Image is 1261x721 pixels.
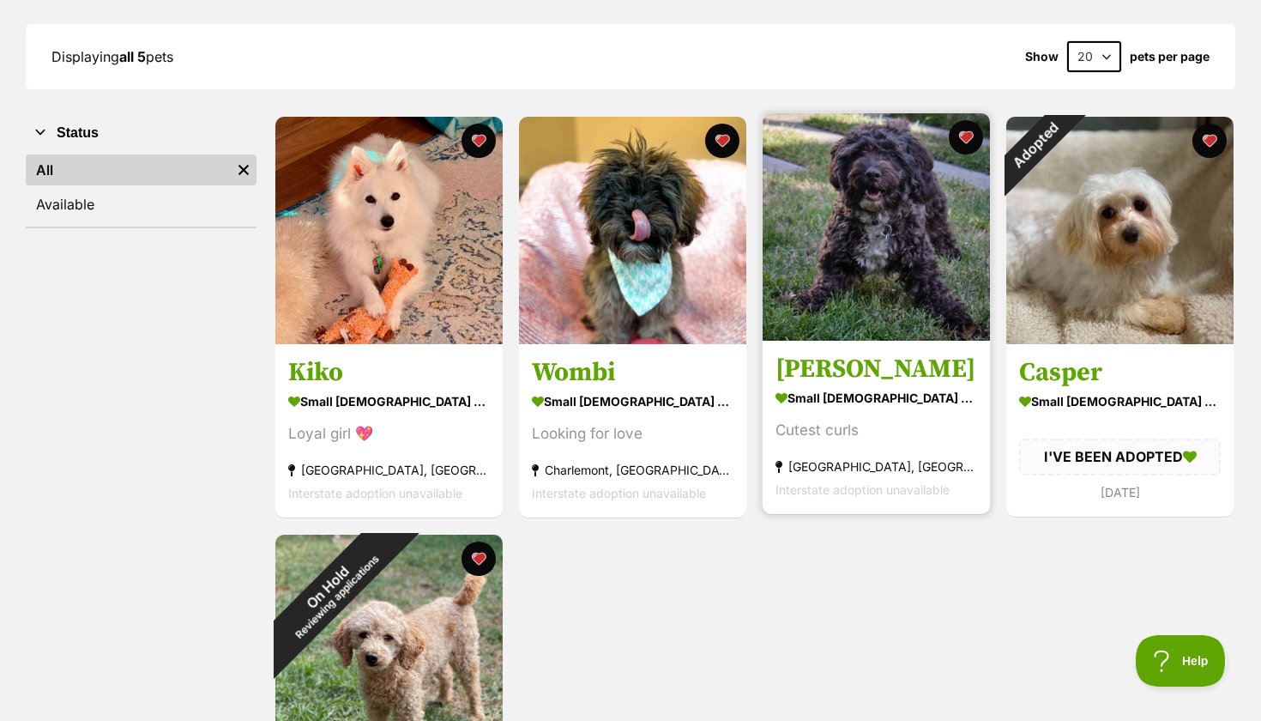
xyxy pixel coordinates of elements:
div: Charlemont, [GEOGRAPHIC_DATA] [532,459,733,482]
div: I'VE BEEN ADOPTED [1019,439,1221,476]
div: Status [26,151,256,227]
strong: all 5 [119,48,146,65]
label: pets per page [1130,50,1210,64]
div: small [DEMOGRAPHIC_DATA] Dog [1019,390,1221,415]
button: favourite [1192,124,1227,158]
a: Wombi small [DEMOGRAPHIC_DATA] Dog Looking for love Charlemont, [GEOGRAPHIC_DATA] Interstate adop... [519,344,746,518]
div: small [DEMOGRAPHIC_DATA] Dog [775,386,977,411]
a: [PERSON_NAME] small [DEMOGRAPHIC_DATA] Dog Cutest curls [GEOGRAPHIC_DATA], [GEOGRAPHIC_DATA] Inte... [763,341,990,515]
button: favourite [462,542,496,576]
span: Interstate adoption unavailable [532,487,706,501]
h3: Wombi [532,357,733,390]
a: Casper small [DEMOGRAPHIC_DATA] Dog I'VE BEEN ADOPTED [DATE] favourite [1006,344,1234,517]
img: Kiko [275,117,503,344]
div: Cutest curls [775,420,977,443]
a: Available [26,189,256,220]
span: Interstate adoption unavailable [775,483,950,498]
a: Kiko small [DEMOGRAPHIC_DATA] Dog Loyal girl 💖 [GEOGRAPHIC_DATA], [GEOGRAPHIC_DATA] Interstate ad... [275,344,503,518]
div: On Hold [238,496,427,686]
button: favourite [705,124,739,158]
button: favourite [949,120,983,154]
button: Status [26,122,256,144]
a: Remove filter [231,154,256,185]
span: Interstate adoption unavailable [288,487,462,501]
div: Looking for love [532,423,733,446]
div: Adopted [984,94,1086,197]
span: Displaying pets [51,48,173,65]
div: [DATE] [1019,481,1221,504]
h3: Kiko [288,357,490,390]
div: [GEOGRAPHIC_DATA], [GEOGRAPHIC_DATA] [775,456,977,479]
span: Show [1025,50,1059,64]
button: favourite [462,124,496,158]
iframe: Help Scout Beacon - Open [1136,635,1227,687]
h3: [PERSON_NAME] [775,354,977,386]
div: [GEOGRAPHIC_DATA], [GEOGRAPHIC_DATA] [288,459,490,482]
a: Adopted [1006,330,1234,348]
img: Wombi [519,117,746,344]
span: Reviewing applications [293,553,382,641]
div: small [DEMOGRAPHIC_DATA] Dog [288,390,490,415]
h3: Casper [1019,357,1221,390]
div: Loyal girl 💖 [288,423,490,446]
img: Casper [1006,117,1234,344]
img: Bertie Kumara [763,113,990,341]
div: small [DEMOGRAPHIC_DATA] Dog [532,390,733,415]
a: All [26,154,231,185]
